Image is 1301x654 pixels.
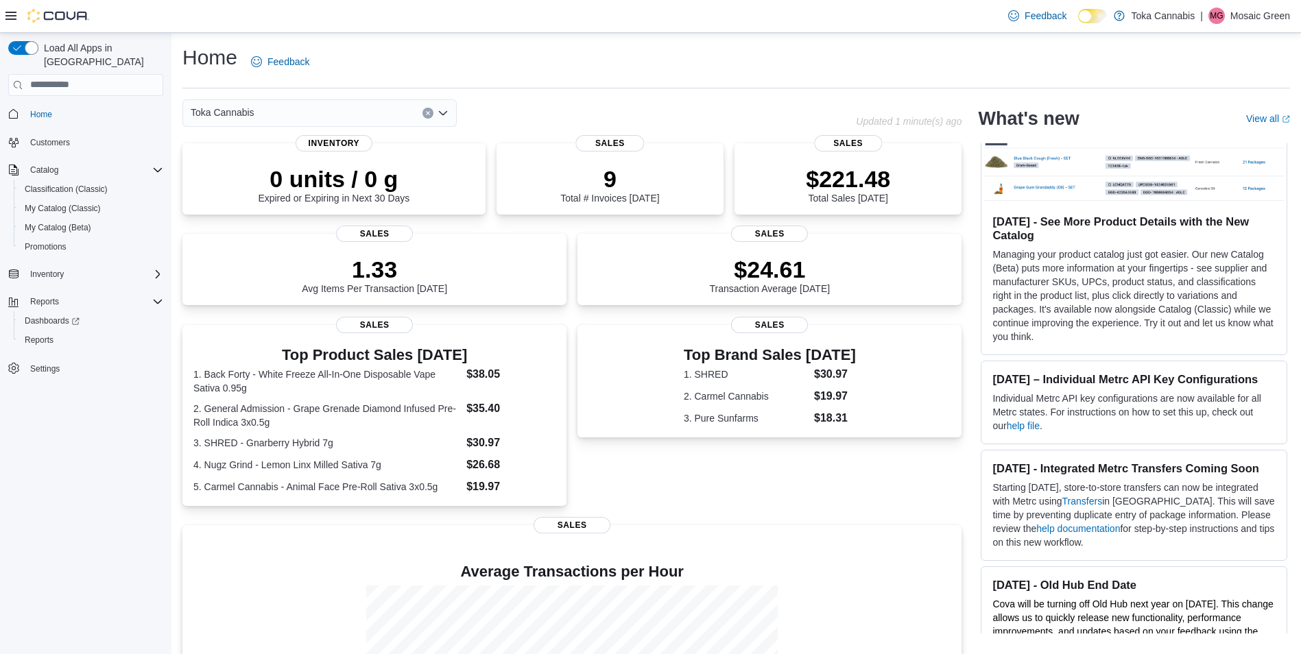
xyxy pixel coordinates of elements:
[267,55,309,69] span: Feedback
[246,48,315,75] a: Feedback
[466,435,556,451] dd: $30.97
[19,181,113,197] a: Classification (Classic)
[19,219,163,236] span: My Catalog (Beta)
[336,317,413,333] span: Sales
[1132,8,1195,24] p: Toka Cannabis
[806,165,890,193] p: $221.48
[3,132,169,152] button: Customers
[27,9,89,23] img: Cova
[30,269,64,280] span: Inventory
[336,226,413,242] span: Sales
[258,165,409,193] p: 0 units / 0 g
[3,358,169,378] button: Settings
[814,135,882,152] span: Sales
[731,226,808,242] span: Sales
[25,241,67,252] span: Promotions
[992,247,1276,343] p: Managing your product catalog just got easier. Our new Catalog (Beta) puts more information at yo...
[19,239,163,255] span: Promotions
[992,372,1276,386] h3: [DATE] – Individual Metrc API Key Configurations
[182,44,237,71] h1: Home
[25,134,75,151] a: Customers
[25,361,65,377] a: Settings
[193,402,461,429] dt: 2. General Admission - Grape Grenade Diamond Infused Pre-Roll Indica 3x0.5g
[19,332,163,348] span: Reports
[466,366,556,383] dd: $38.05
[466,400,556,417] dd: $35.40
[193,480,461,494] dt: 5. Carmel Cannabis - Animal Face Pre-Roll Sativa 3x0.5g
[193,347,556,363] h3: Top Product Sales [DATE]
[14,199,169,218] button: My Catalog (Classic)
[1078,9,1107,23] input: Dark Mode
[25,184,108,195] span: Classification (Classic)
[25,266,163,282] span: Inventory
[25,293,64,310] button: Reports
[684,347,856,363] h3: Top Brand Sales [DATE]
[3,265,169,284] button: Inventory
[25,162,163,178] span: Catalog
[806,165,890,204] div: Total Sales [DATE]
[992,598,1273,651] span: Cova will be turning off Old Hub next year on [DATE]. This change allows us to quickly release ne...
[992,215,1276,242] h3: [DATE] - See More Product Details with the New Catalog
[25,266,69,282] button: Inventory
[8,99,163,414] nav: Complex example
[14,218,169,237] button: My Catalog (Beta)
[1007,420,1040,431] a: help file
[684,367,809,381] dt: 1. SHRED
[25,162,64,178] button: Catalog
[30,363,60,374] span: Settings
[1036,523,1120,534] a: help documentation
[25,335,53,346] span: Reports
[856,116,962,127] p: Updated 1 minute(s) ago
[25,203,101,214] span: My Catalog (Classic)
[560,165,659,204] div: Total # Invoices [DATE]
[560,165,659,193] p: 9
[30,296,59,307] span: Reports
[992,391,1276,433] p: Individual Metrc API key configurations are now available for all Metrc states. For instructions ...
[25,134,163,151] span: Customers
[1230,8,1290,24] p: Mosaic Green
[1025,9,1066,23] span: Feedback
[296,135,372,152] span: Inventory
[193,564,951,580] h4: Average Transactions per Hour
[710,256,831,283] p: $24.61
[684,389,809,403] dt: 2. Carmel Cannabis
[19,219,97,236] a: My Catalog (Beta)
[25,315,80,326] span: Dashboards
[191,104,254,121] span: Toka Cannabis
[19,313,85,329] a: Dashboards
[576,135,644,152] span: Sales
[25,106,163,123] span: Home
[19,181,163,197] span: Classification (Classic)
[1208,8,1225,24] div: Mosaic Green
[3,292,169,311] button: Reports
[25,359,163,376] span: Settings
[19,200,106,217] a: My Catalog (Classic)
[3,160,169,180] button: Catalog
[193,436,461,450] dt: 3. SHRED - Gnarberry Hybrid 7g
[19,239,72,255] a: Promotions
[731,317,808,333] span: Sales
[30,109,52,120] span: Home
[466,479,556,495] dd: $19.97
[19,332,59,348] a: Reports
[302,256,447,283] p: 1.33
[814,410,856,426] dd: $18.31
[14,330,169,350] button: Reports
[814,388,856,404] dd: $19.97
[258,165,409,204] div: Expired or Expiring in Next 30 Days
[710,256,831,294] div: Transaction Average [DATE]
[1246,113,1290,124] a: View allExternal link
[1210,8,1223,24] span: MG
[30,165,58,175] span: Catalog
[992,578,1276,592] h3: [DATE] - Old Hub End Date
[25,222,91,233] span: My Catalog (Beta)
[19,200,163,217] span: My Catalog (Classic)
[302,256,447,294] div: Avg Items Per Transaction [DATE]
[534,517,610,533] span: Sales
[1078,23,1079,24] span: Dark Mode
[14,237,169,256] button: Promotions
[38,41,163,69] span: Load All Apps in [GEOGRAPHIC_DATA]
[422,108,433,119] button: Clear input
[1200,8,1203,24] p: |
[684,411,809,425] dt: 3. Pure Sunfarms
